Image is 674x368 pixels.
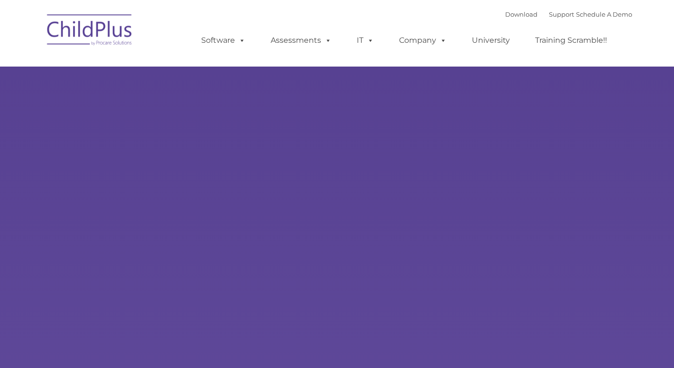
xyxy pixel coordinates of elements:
a: Software [192,31,255,50]
a: Support [549,10,574,18]
img: ChildPlus by Procare Solutions [42,8,137,55]
a: Assessments [261,31,341,50]
a: IT [347,31,383,50]
a: Training Scramble!! [526,31,616,50]
font: | [505,10,632,18]
a: Schedule A Demo [576,10,632,18]
a: University [462,31,519,50]
a: Download [505,10,537,18]
a: Company [390,31,456,50]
